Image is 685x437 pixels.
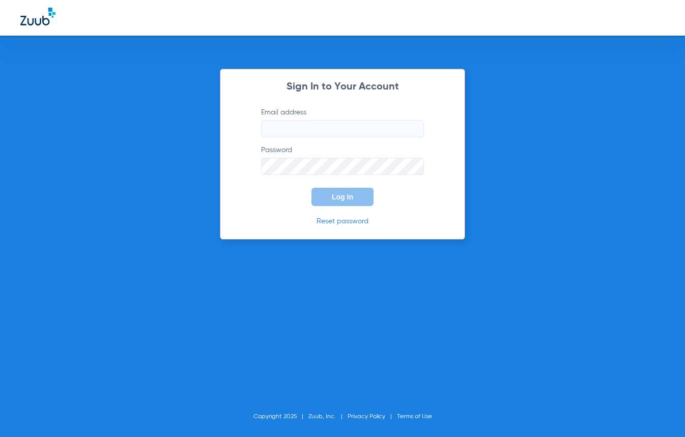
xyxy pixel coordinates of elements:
label: Email address [261,107,424,137]
span: Log In [332,193,353,201]
input: Email address [261,120,424,137]
a: Terms of Use [397,414,432,420]
input: Password [261,158,424,175]
li: Zuub, Inc. [308,412,348,422]
li: Copyright 2025 [253,412,308,422]
a: Privacy Policy [348,414,385,420]
label: Password [261,145,424,175]
img: Zuub Logo [20,8,55,25]
iframe: Chat Widget [634,388,685,437]
button: Log In [311,188,374,206]
h2: Sign In to Your Account [246,82,439,92]
a: Reset password [317,218,368,225]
